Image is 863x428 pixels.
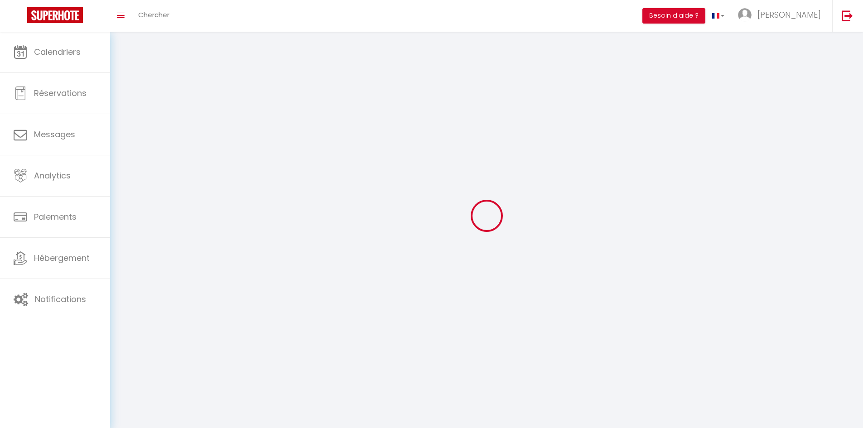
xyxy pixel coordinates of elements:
img: ... [738,8,752,22]
img: logout [842,10,853,21]
span: [PERSON_NAME] [757,9,821,20]
span: Analytics [34,170,71,181]
span: Notifications [35,293,86,305]
span: Messages [34,129,75,140]
span: Chercher [138,10,169,19]
button: Besoin d'aide ? [642,8,705,24]
span: Hébergement [34,252,90,264]
span: Calendriers [34,46,81,58]
span: Paiements [34,211,77,222]
span: Réservations [34,87,87,99]
img: Super Booking [27,7,83,23]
